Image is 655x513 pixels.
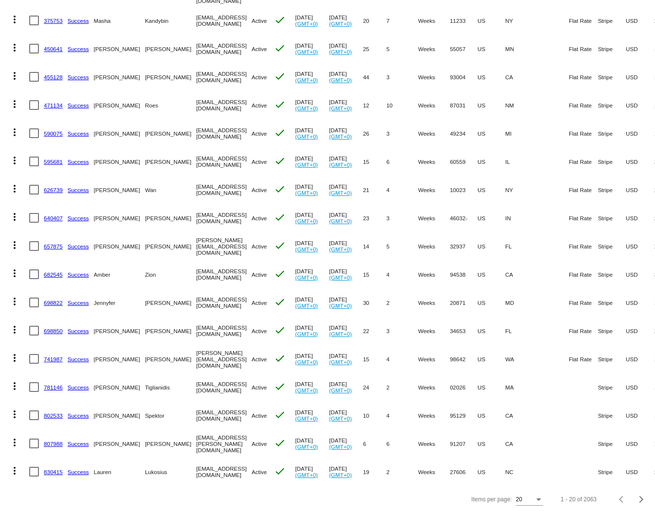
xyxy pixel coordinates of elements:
mat-cell: 55057 [450,35,477,63]
mat-cell: MA [505,373,569,401]
mat-cell: Weeks [418,176,450,204]
mat-cell: [PERSON_NAME] [145,35,196,63]
mat-cell: [DATE] [329,35,363,63]
mat-cell: US [477,401,505,429]
mat-icon: more_vert [9,98,20,110]
mat-cell: Stripe [598,147,626,176]
mat-cell: Stripe [598,345,626,373]
mat-cell: NY [505,176,569,204]
a: (GMT+0) [329,161,352,168]
mat-cell: Stripe [598,204,626,232]
mat-cell: 3 [386,317,418,345]
a: 640407 [44,215,63,221]
mat-cell: [DATE] [295,119,329,147]
a: (GMT+0) [329,359,352,365]
mat-cell: 95129 [450,401,477,429]
mat-cell: Flat Rate [569,176,598,204]
a: (GMT+0) [329,77,352,83]
mat-cell: US [477,373,505,401]
mat-cell: Stripe [598,288,626,317]
a: 807988 [44,441,63,447]
mat-cell: 2 [386,288,418,317]
mat-cell: US [477,204,505,232]
a: Success [68,18,89,24]
a: (GMT+0) [295,302,318,309]
mat-cell: US [477,345,505,373]
mat-cell: [DATE] [329,204,363,232]
mat-cell: Masha [94,6,145,35]
mat-cell: 21 [363,176,386,204]
mat-cell: [DATE] [295,63,329,91]
a: Success [68,328,89,334]
mat-cell: Stripe [598,232,626,260]
mat-cell: 10023 [450,176,477,204]
a: (GMT+0) [329,218,352,224]
mat-cell: USD [626,147,655,176]
a: (GMT+0) [329,387,352,393]
mat-cell: [PERSON_NAME] [94,119,145,147]
a: 455128 [44,74,63,80]
mat-cell: NY [505,6,569,35]
mat-cell: [DATE] [329,260,363,288]
mat-cell: Stripe [598,373,626,401]
mat-cell: 3 [386,119,418,147]
mat-cell: 5 [386,35,418,63]
mat-cell: USD [626,373,655,401]
mat-cell: Kandybin [145,6,196,35]
mat-cell: Flat Rate [569,288,598,317]
a: (GMT+0) [329,20,352,27]
mat-cell: [DATE] [295,429,329,458]
a: (GMT+0) [295,49,318,55]
mat-cell: US [477,429,505,458]
mat-cell: Flat Rate [569,260,598,288]
mat-cell: [DATE] [329,345,363,373]
mat-cell: [DATE] [329,317,363,345]
mat-cell: USD [626,429,655,458]
a: (GMT+0) [295,77,318,83]
mat-cell: 4 [386,345,418,373]
mat-cell: [EMAIL_ADDRESS][DOMAIN_NAME] [196,63,252,91]
mat-cell: 44 [363,63,386,91]
mat-cell: USD [626,35,655,63]
mat-cell: [PERSON_NAME] [94,429,145,458]
mat-cell: 6 [386,147,418,176]
mat-cell: [DATE] [295,373,329,401]
mat-cell: [DATE] [295,176,329,204]
mat-cell: [EMAIL_ADDRESS][DOMAIN_NAME] [196,288,252,317]
mat-icon: more_vert [9,155,20,166]
mat-cell: [DATE] [295,401,329,429]
a: (GMT+0) [295,190,318,196]
mat-cell: 7 [386,6,418,35]
mat-icon: more_vert [9,42,20,53]
mat-cell: US [477,91,505,119]
mat-cell: [PERSON_NAME] [94,204,145,232]
mat-cell: US [477,232,505,260]
mat-icon: more_vert [9,239,20,251]
mat-cell: [PERSON_NAME] [94,176,145,204]
mat-cell: 02026 [450,373,477,401]
mat-cell: MI [505,119,569,147]
mat-cell: 2 [386,373,418,401]
mat-cell: [PERSON_NAME] [94,373,145,401]
mat-cell: USD [626,119,655,147]
a: (GMT+0) [329,105,352,111]
mat-cell: Weeks [418,119,450,147]
mat-cell: [PERSON_NAME] [145,63,196,91]
mat-cell: [PERSON_NAME] [94,91,145,119]
mat-cell: [PERSON_NAME] [145,119,196,147]
mat-cell: 20 [363,6,386,35]
mat-cell: 94538 [450,260,477,288]
a: Success [68,300,89,306]
mat-cell: [DATE] [295,317,329,345]
mat-cell: Stripe [598,260,626,288]
a: (GMT+0) [295,331,318,337]
mat-cell: [DATE] [329,401,363,429]
a: 698822 [44,300,63,306]
mat-cell: [PERSON_NAME] [145,288,196,317]
mat-cell: Weeks [418,63,450,91]
mat-icon: more_vert [9,211,20,223]
mat-cell: 12 [363,91,386,119]
mat-cell: USD [626,91,655,119]
a: (GMT+0) [295,274,318,281]
mat-cell: [EMAIL_ADDRESS][DOMAIN_NAME] [196,317,252,345]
